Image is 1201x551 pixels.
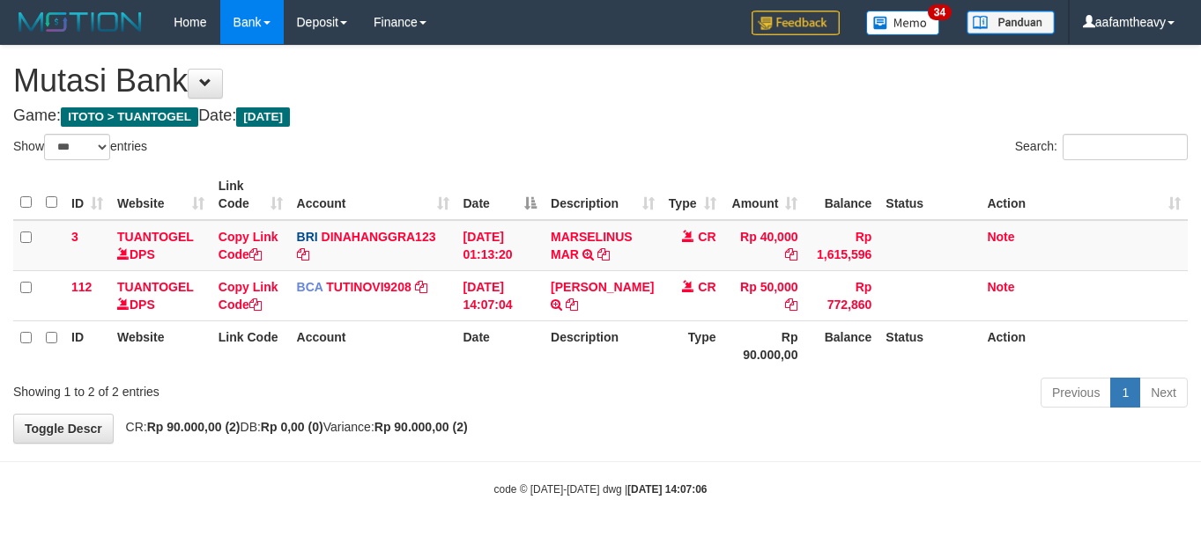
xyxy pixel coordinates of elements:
td: Rp 1,615,596 [804,220,879,271]
th: Balance [804,170,879,220]
a: Previous [1041,378,1111,408]
a: Copy Rp 50,000 to clipboard [785,298,797,312]
img: MOTION_logo.png [13,9,147,35]
input: Search: [1063,134,1188,160]
img: panduan.png [967,11,1055,34]
img: Feedback.jpg [752,11,840,35]
span: ITOTO > TUANTOGEL [61,107,198,127]
a: Copy TUTINOVI9208 to clipboard [415,280,427,294]
img: Button%20Memo.svg [866,11,940,35]
th: Link Code [211,320,290,371]
strong: Rp 90.000,00 (2) [147,420,241,434]
a: Toggle Descr [13,414,114,444]
small: code © [DATE]-[DATE] dwg | [494,483,708,496]
th: Description [544,320,661,371]
th: Action [980,320,1188,371]
th: Link Code: activate to sort column ascending [211,170,290,220]
td: Rp 50,000 [723,270,805,320]
div: Showing 1 to 2 of 2 entries [13,376,487,400]
td: [DATE] 14:07:04 [456,270,545,320]
strong: [DATE] 14:07:06 [627,483,707,496]
h1: Mutasi Bank [13,63,1188,99]
th: Action: activate to sort column ascending [980,170,1188,220]
a: MARSELINUS MAR [551,230,633,261]
a: Copy EDI SUSANTO to clipboard [566,298,578,312]
a: Copy MARSELINUS MAR to clipboard [597,247,610,261]
th: ID [64,320,110,371]
a: Note [987,230,1014,244]
span: 3 [71,230,78,244]
a: Copy Link Code [219,230,278,261]
th: Status [879,170,980,220]
span: BRI [297,230,318,244]
th: ID: activate to sort column ascending [64,170,110,220]
span: CR: DB: Variance: [117,420,468,434]
th: Website [110,320,211,371]
td: Rp 772,860 [804,270,879,320]
a: TUANTOGEL [117,280,194,294]
th: Website: activate to sort column ascending [110,170,211,220]
th: Rp 90.000,00 [723,320,805,371]
td: DPS [110,270,211,320]
span: BCA [297,280,323,294]
select: Showentries [44,134,110,160]
td: Rp 40,000 [723,220,805,271]
h4: Game: Date: [13,107,1188,125]
label: Search: [1015,134,1188,160]
a: TUTINOVI9208 [326,280,411,294]
span: [DATE] [236,107,290,127]
span: CR [698,230,715,244]
a: DINAHANGGRA123 [322,230,436,244]
a: 1 [1110,378,1140,408]
span: CR [698,280,715,294]
a: Copy DINAHANGGRA123 to clipboard [297,247,309,261]
th: Date: activate to sort column descending [456,170,545,220]
a: Next [1139,378,1188,408]
th: Account [290,320,456,371]
span: 112 [71,280,92,294]
a: Copy Rp 40,000 to clipboard [785,247,797,261]
a: Note [987,280,1014,294]
strong: Rp 0,00 (0) [261,420,323,434]
th: Balance [804,320,879,371]
strong: Rp 90.000,00 (2) [374,420,468,434]
th: Account: activate to sort column ascending [290,170,456,220]
th: Date [456,320,545,371]
span: 34 [928,4,952,20]
th: Amount: activate to sort column ascending [723,170,805,220]
td: [DATE] 01:13:20 [456,220,545,271]
label: Show entries [13,134,147,160]
a: Copy Link Code [219,280,278,312]
a: [PERSON_NAME] [551,280,654,294]
td: DPS [110,220,211,271]
th: Type [662,320,723,371]
a: TUANTOGEL [117,230,194,244]
th: Type: activate to sort column ascending [662,170,723,220]
th: Status [879,320,980,371]
th: Description: activate to sort column ascending [544,170,661,220]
